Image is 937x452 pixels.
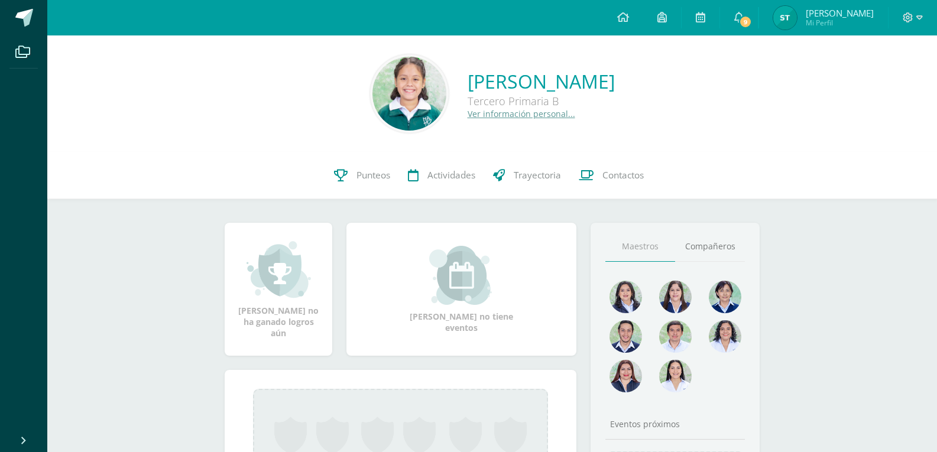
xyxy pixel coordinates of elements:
[570,152,653,199] a: Contactos
[325,152,399,199] a: Punteos
[429,246,494,305] img: event_small.png
[609,281,642,313] img: 45e5189d4be9c73150df86acb3c68ab9.png
[709,320,741,353] img: 74e021dbc1333a55a6a6352084f0f183.png
[709,281,741,313] img: d3199913b2ba78bdc4d77a65fe615627.png
[659,281,692,313] img: 622beff7da537a3f0b3c15e5b2b9eed9.png
[236,240,320,339] div: [PERSON_NAME] no ha ganado logros aún
[468,94,615,108] div: Tercero Primaria B
[605,418,745,430] div: Eventos próximos
[609,320,642,353] img: e3394e7adb7c8ac64a4cac27f35e8a2d.png
[739,15,752,28] span: 9
[806,7,874,19] span: [PERSON_NAME]
[372,57,446,131] img: bf87d3193f9ef7e0607ab377e868a57e.png
[399,152,484,199] a: Actividades
[806,18,874,28] span: Mi Perfil
[427,169,475,181] span: Actividades
[468,69,615,94] a: [PERSON_NAME]
[773,6,797,30] img: 5eb0341ce2803838f8db349dfaef631f.png
[484,152,570,199] a: Trayectoria
[659,320,692,353] img: f0af4734c025b990c12c69d07632b04a.png
[403,246,521,333] div: [PERSON_NAME] no tiene eventos
[247,240,311,299] img: achievement_small.png
[675,232,745,262] a: Compañeros
[602,169,644,181] span: Contactos
[605,232,675,262] a: Maestros
[609,360,642,392] img: 59227928e3dac575fdf63e669d788b56.png
[514,169,561,181] span: Trayectoria
[659,360,692,392] img: e88866c1a8bf4b3153ff9c6787b2a6b2.png
[468,108,575,119] a: Ver información personal...
[356,169,390,181] span: Punteos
